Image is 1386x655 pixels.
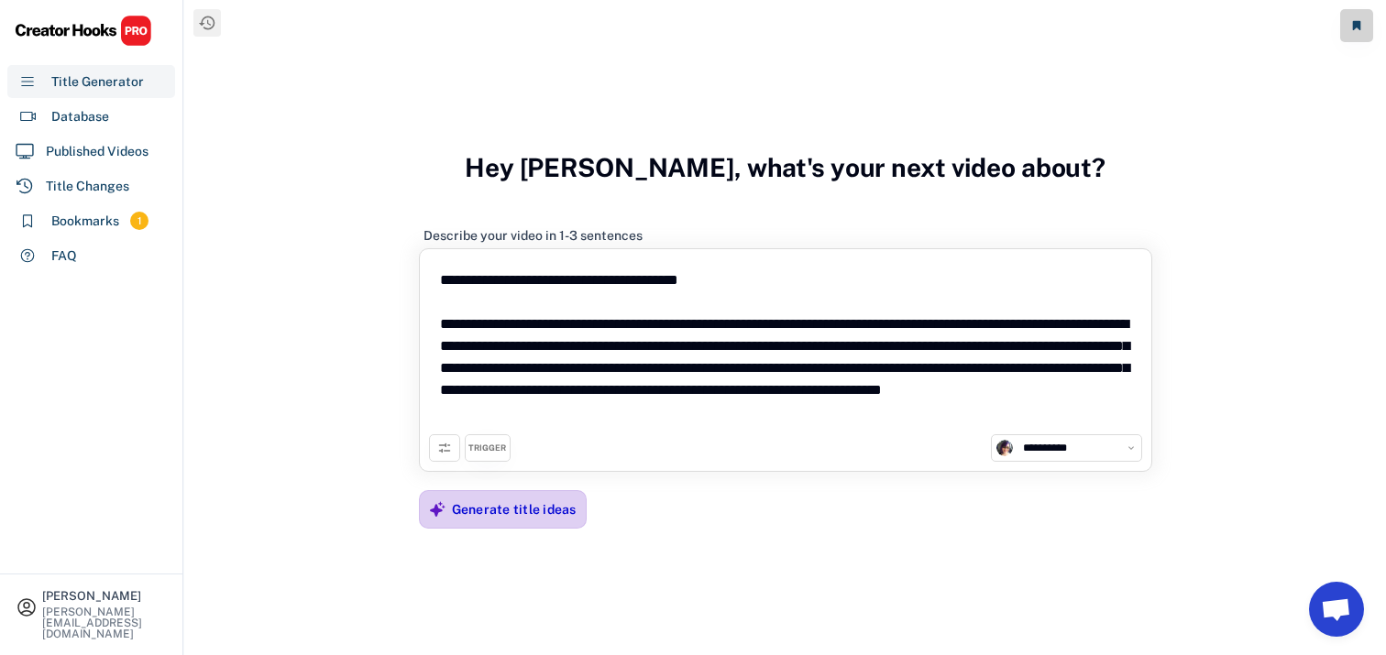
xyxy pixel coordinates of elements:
[42,606,167,639] div: [PERSON_NAME][EMAIL_ADDRESS][DOMAIN_NAME]
[452,501,577,518] div: Generate title ideas
[423,227,643,244] div: Describe your video in 1-3 sentences
[51,212,119,231] div: Bookmarks
[996,440,1013,456] img: unnamed.jpg
[15,15,152,47] img: CHPRO%20Logo.svg
[51,107,109,126] div: Database
[46,177,129,196] div: Title Changes
[465,133,1105,202] h3: Hey [PERSON_NAME], what's your next video about?
[130,213,148,229] div: 1
[42,590,167,602] div: [PERSON_NAME]
[468,442,506,454] div: TRIGGER
[1309,582,1364,637] a: Open chat
[46,142,148,161] div: Published Videos
[51,72,144,92] div: Title Generator
[51,246,77,266] div: FAQ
